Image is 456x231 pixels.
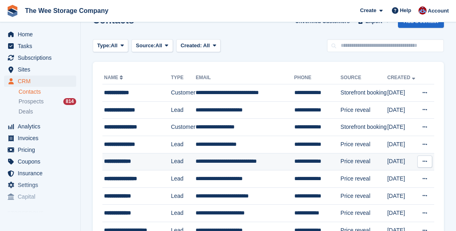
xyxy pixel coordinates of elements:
[387,187,417,205] td: [DATE]
[400,6,411,15] span: Help
[111,42,118,50] span: All
[63,98,76,105] div: 814
[18,64,66,75] span: Sites
[171,119,196,136] td: Customer
[171,101,196,119] td: Lead
[171,84,196,102] td: Customer
[18,29,66,40] span: Home
[131,39,173,52] button: Source: All
[341,187,387,205] td: Price reveal
[18,40,66,52] span: Tasks
[419,6,427,15] img: Scott Ritchie
[387,84,417,102] td: [DATE]
[341,153,387,170] td: Price reveal
[341,101,387,119] td: Price reveal
[196,71,294,84] th: Email
[4,156,76,167] a: menu
[156,42,162,50] span: All
[171,153,196,170] td: Lead
[341,84,387,102] td: Storefront booking
[387,119,417,136] td: [DATE]
[360,6,376,15] span: Create
[387,75,416,80] a: Created
[4,144,76,155] a: menu
[171,136,196,153] td: Lead
[387,205,417,222] td: [DATE]
[341,119,387,136] td: Storefront booking
[181,42,202,48] span: Created:
[341,136,387,153] td: Price reveal
[387,170,417,188] td: [DATE]
[4,52,76,63] a: menu
[18,76,66,87] span: CRM
[176,39,221,52] button: Created: All
[4,64,76,75] a: menu
[6,5,19,17] img: stora-icon-8386f47178a22dfd0bd8f6a31ec36ba5ce8667c1dd55bd0f319d3a0aa187defe.svg
[18,179,66,191] span: Settings
[19,97,76,106] a: Prospects 814
[341,71,387,84] th: Source
[4,40,76,52] a: menu
[428,7,449,15] span: Account
[19,98,44,105] span: Prospects
[171,205,196,222] td: Lead
[4,179,76,191] a: menu
[18,52,66,63] span: Subscriptions
[18,168,66,179] span: Insurance
[4,168,76,179] a: menu
[4,76,76,87] a: menu
[171,71,196,84] th: Type
[171,187,196,205] td: Lead
[136,42,155,50] span: Source:
[18,144,66,155] span: Pricing
[4,132,76,144] a: menu
[18,191,66,202] span: Capital
[341,170,387,188] td: Price reveal
[97,42,111,50] span: Type:
[19,88,76,96] a: Contacts
[171,170,196,188] td: Lead
[93,39,128,52] button: Type: All
[19,108,33,115] span: Deals
[19,107,76,116] a: Deals
[387,153,417,170] td: [DATE]
[203,42,210,48] span: All
[294,71,341,84] th: Phone
[104,75,125,80] a: Name
[4,29,76,40] a: menu
[4,121,76,132] a: menu
[387,136,417,153] td: [DATE]
[4,191,76,202] a: menu
[341,205,387,222] td: Price reveal
[22,4,112,17] a: The Wee Storage Company
[18,156,66,167] span: Coupons
[7,209,80,217] span: Storefront
[18,132,66,144] span: Invoices
[387,101,417,119] td: [DATE]
[18,121,66,132] span: Analytics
